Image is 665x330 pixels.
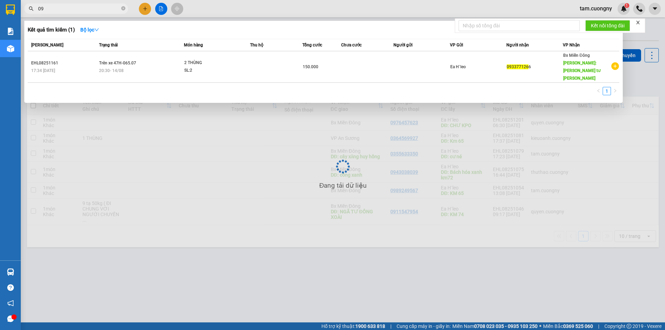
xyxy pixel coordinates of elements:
[636,20,640,25] span: close
[7,45,14,52] img: warehouse-icon
[611,87,619,95] button: right
[585,20,630,31] button: Kết nối tổng đài
[99,68,124,73] span: 20:30 - 14/08
[594,87,603,95] button: left
[28,26,75,34] h3: Kết quả tìm kiếm ( 1 )
[594,87,603,95] li: Previous Page
[611,62,619,70] span: plus-circle
[506,43,529,47] span: Người nhận
[341,43,362,47] span: Chưa cước
[393,43,413,47] span: Người gửi
[7,28,14,35] img: solution-icon
[7,268,14,276] img: warehouse-icon
[303,64,318,69] span: 150.000
[184,43,203,47] span: Món hàng
[99,43,118,47] span: Trạng thái
[80,27,99,33] strong: Bộ lọc
[507,63,562,71] div: 6
[7,300,14,306] span: notification
[603,87,611,95] a: 1
[611,87,619,95] li: Next Page
[99,61,136,65] span: Trên xe 47H-065.07
[121,6,125,10] span: close-circle
[591,22,624,29] span: Kết nối tổng đài
[184,67,236,74] div: SL: 2
[250,43,263,47] span: Thu hộ
[184,59,236,67] div: 2 THÙNG
[7,315,14,322] span: message
[563,53,590,58] span: Bx Miền Đông
[121,6,125,12] span: close-circle
[6,5,15,15] img: logo-vxr
[596,89,601,93] span: left
[31,43,63,47] span: [PERSON_NAME]
[613,89,617,93] span: right
[459,20,580,31] input: Nhập số tổng đài
[94,27,99,32] span: down
[75,24,105,35] button: Bộ lọcdown
[563,61,601,81] span: [PERSON_NAME]: [PERSON_NAME] tư [PERSON_NAME]
[31,60,97,67] div: EHL08251161
[7,284,14,291] span: question-circle
[38,5,120,12] input: Tìm tên, số ĐT hoặc mã đơn
[29,6,34,11] span: search
[563,43,580,47] span: VP Nhận
[450,43,463,47] span: VP Gửi
[302,43,322,47] span: Tổng cước
[450,64,466,69] span: Ea H`leo
[507,64,529,69] span: 093377126
[31,68,55,73] span: 17:34 [DATE]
